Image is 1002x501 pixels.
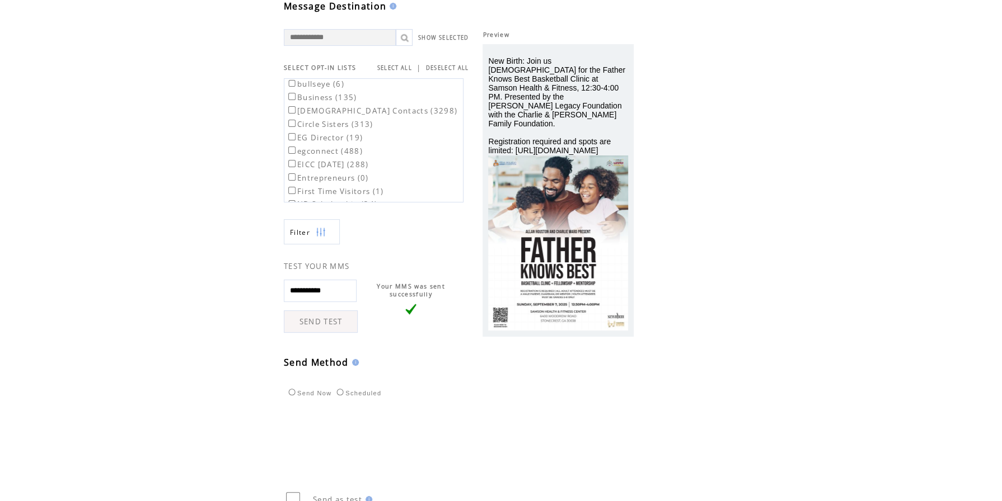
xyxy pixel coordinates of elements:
[377,282,445,298] span: Your MMS was sent successfully
[288,93,296,100] input: Business (135)
[284,64,356,72] span: SELECT OPT-IN LISTS
[286,92,357,102] label: Business (135)
[488,56,625,155] span: New Birth: Join us [DEMOGRAPHIC_DATA] for the Father Knows Best Basketball Clinic at Samson Healt...
[286,159,369,169] label: EICC [DATE] (288)
[284,356,349,368] span: Send Method
[288,120,296,127] input: Circle Sisters (313)
[286,133,363,143] label: EG Director (19)
[377,64,412,72] a: SELECT ALL
[284,310,358,333] a: SEND TEST
[290,228,310,237] span: Show filters
[334,390,381,396] label: Scheduled
[288,106,296,114] input: [DEMOGRAPHIC_DATA] Contacts (3298)
[286,79,344,89] label: bullseye (6)
[284,261,349,271] span: TEST YOUR MMS
[336,389,344,396] input: Scheduled
[405,304,416,315] img: vLarge.png
[286,106,457,116] label: [DEMOGRAPHIC_DATA] Contacts (3298)
[288,80,296,87] input: bullseye (6)
[288,146,296,154] input: egconnect (488)
[286,199,377,209] label: NB Scholarship (34)
[349,359,359,366] img: help.gif
[416,63,421,73] span: |
[418,34,469,41] a: SHOW SELECTED
[288,187,296,194] input: First Time Visitors (1)
[425,64,469,72] a: DESELECT ALL
[288,200,296,207] input: NB Scholarship (34)
[286,146,363,156] label: egconnect (488)
[288,133,296,140] input: EG Director (19)
[288,160,296,167] input: EICC [DATE] (288)
[288,173,296,181] input: Entrepreneurs (0)
[285,390,331,396] label: Send Now
[284,219,340,244] a: Filter
[288,389,296,396] input: Send Now
[286,186,384,196] label: First Time Visitors (1)
[316,220,326,245] img: filters.png
[286,173,369,183] label: Entrepreneurs (0)
[386,3,396,10] img: help.gif
[286,119,373,129] label: Circle Sisters (313)
[483,31,509,39] span: Preview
